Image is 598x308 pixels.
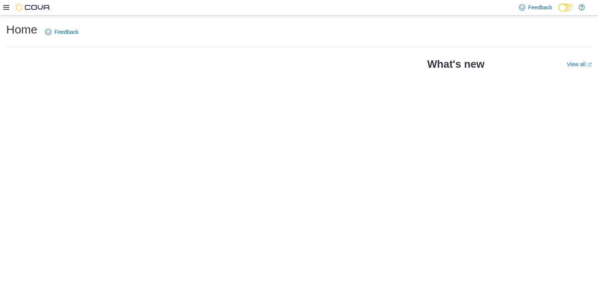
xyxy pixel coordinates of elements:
h1: Home [6,22,37,37]
svg: External link [587,62,592,67]
span: Feedback [528,4,552,11]
input: Dark Mode [558,4,575,12]
span: Feedback [55,28,78,36]
img: Cova [16,4,51,11]
h2: What's new [427,58,484,70]
a: Feedback [42,24,81,40]
a: View allExternal link [567,61,592,67]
